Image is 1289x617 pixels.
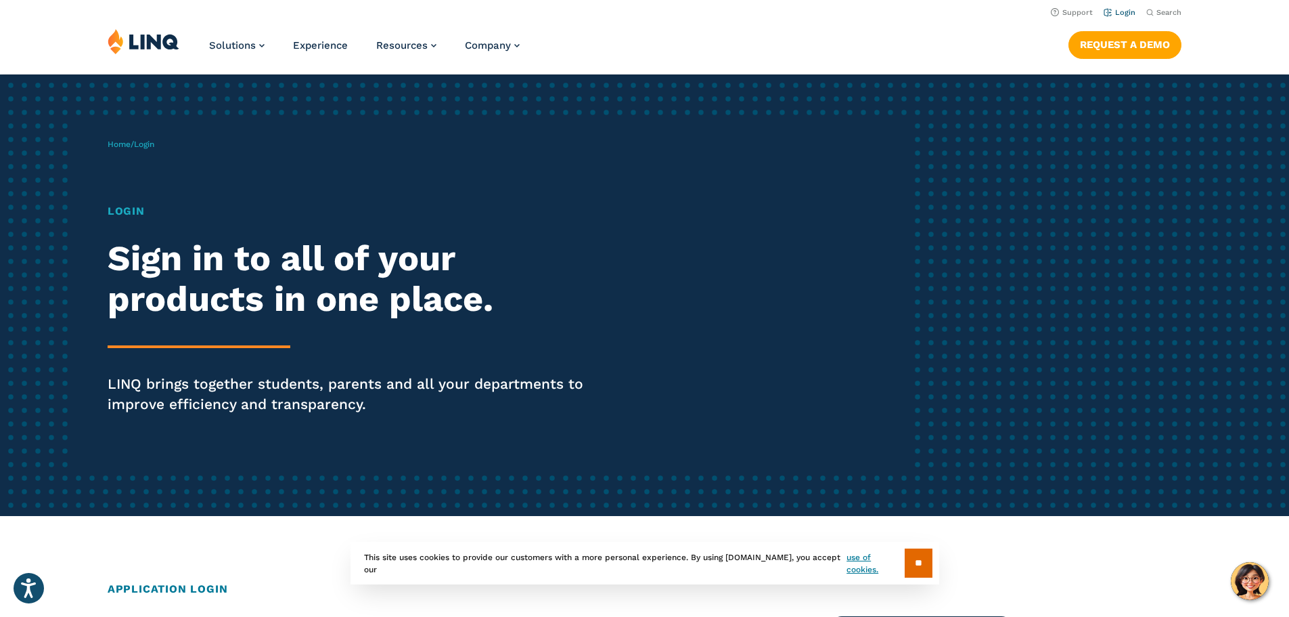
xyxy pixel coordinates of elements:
span: / [108,140,154,149]
span: Solutions [209,39,256,51]
img: LINQ | K‑12 Software [108,28,179,54]
button: Hello, have a question? Let’s chat. [1231,562,1269,600]
a: Home [108,140,131,149]
nav: Button Navigation [1068,28,1181,58]
p: LINQ brings together students, parents and all your departments to improve efficiency and transpa... [108,374,604,414]
h1: Login [108,203,604,219]
div: This site uses cookies to provide our customers with a more personal experience. By using [DOMAIN... [350,542,939,584]
span: Company [465,39,511,51]
a: Company [465,39,520,51]
a: Request a Demo [1068,31,1181,58]
a: Login [1104,8,1135,17]
a: Resources [376,39,436,51]
span: Login [134,140,154,149]
button: Open Search Bar [1146,7,1181,18]
a: Support [1051,8,1093,17]
span: Resources [376,39,428,51]
nav: Primary Navigation [209,28,520,73]
h2: Sign in to all of your products in one place. [108,238,604,320]
span: Search [1156,8,1181,17]
a: Experience [293,39,348,51]
a: Solutions [209,39,265,51]
a: use of cookies. [846,551,904,576]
